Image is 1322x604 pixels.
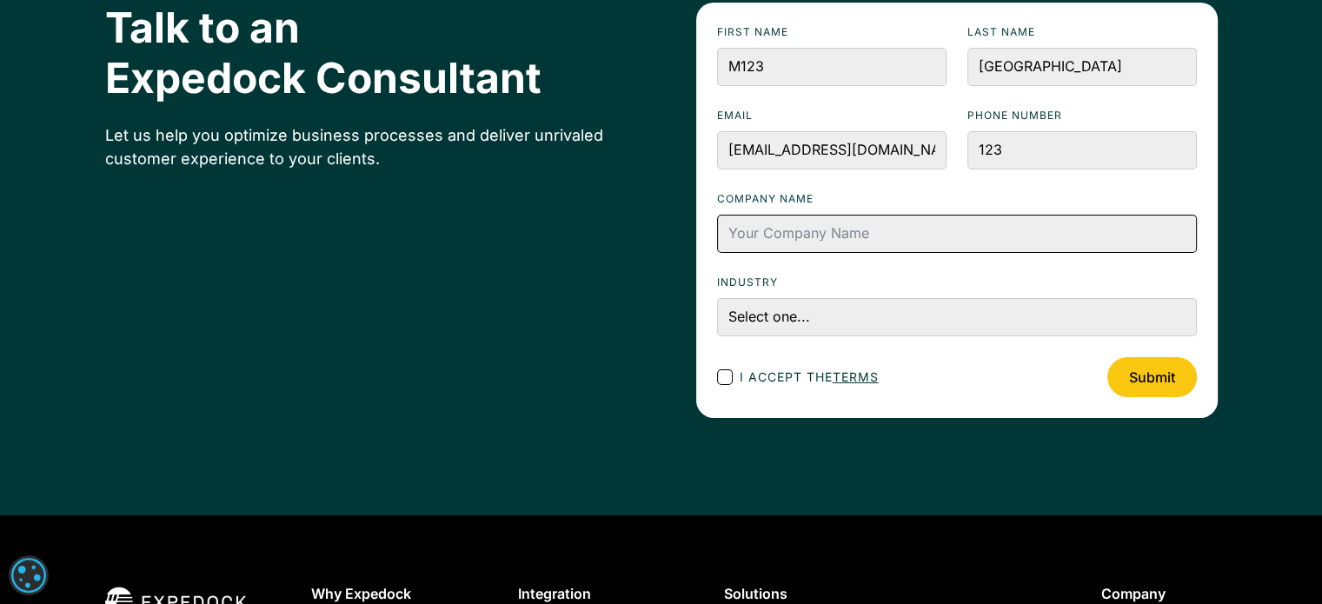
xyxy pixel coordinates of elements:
[1107,357,1197,397] input: Submit
[696,3,1218,418] form: Footer Contact Form
[1235,521,1322,604] iframe: Chat Widget
[740,368,879,386] span: I accept the
[967,48,1197,86] input: Smith
[724,585,903,602] div: Solutions
[833,369,879,384] a: terms
[717,131,947,169] input: email@domain.com
[967,23,1197,41] label: Last name
[967,131,1197,169] input: Enter Phone Number
[717,23,947,41] label: First name
[311,585,490,602] div: Why Expedock
[967,107,1197,124] label: Phone numbeR
[105,53,541,103] span: Expedock Consultant
[717,215,1197,253] input: Your Company Name
[717,274,1197,291] label: Industry
[518,585,697,602] div: Integration
[105,3,627,103] h2: Talk to an
[717,48,947,86] input: John
[717,107,947,124] label: Email
[105,123,627,170] div: Let us help you optimize business processes and deliver unrivaled customer experience to your cli...
[1101,585,1218,602] div: Company
[717,190,1197,208] label: Company name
